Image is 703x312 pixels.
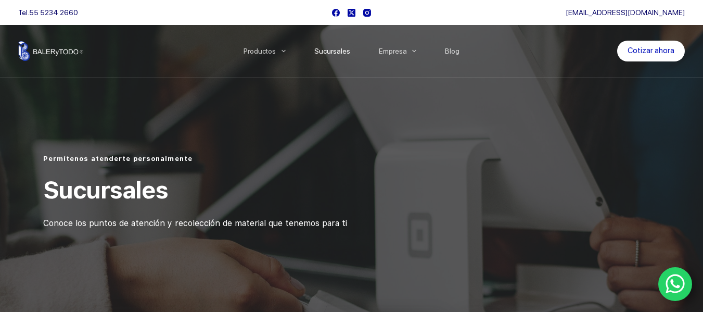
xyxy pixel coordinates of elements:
a: Cotizar ahora [617,41,685,61]
img: Balerytodo [18,41,83,61]
a: WhatsApp [658,267,693,302]
a: 55 5234 2660 [29,8,78,17]
span: Sucursales [43,176,168,204]
span: Permítenos atenderte personalmente [43,155,193,163]
a: X (Twitter) [348,9,355,17]
a: [EMAIL_ADDRESS][DOMAIN_NAME] [566,8,685,17]
a: Facebook [332,9,340,17]
a: Instagram [363,9,371,17]
nav: Menu Principal [229,25,474,77]
span: Tel. [18,8,78,17]
span: Conoce los puntos de atención y recolección de material que tenemos para ti [43,218,347,228]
